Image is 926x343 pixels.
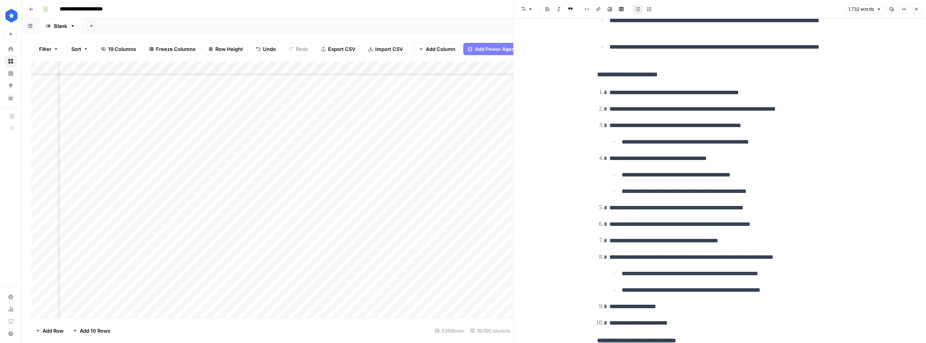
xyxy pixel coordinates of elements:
span: Filter [39,45,51,53]
div: Blank [54,22,67,30]
button: 19 Columns [96,43,141,55]
img: ConsumerAffairs Logo [5,9,18,23]
button: Add Column [414,43,460,55]
span: Sort [71,45,81,53]
button: 1,732 words [845,4,885,14]
span: Import CSV [375,45,403,53]
a: Settings [5,291,17,303]
button: Help + Support [5,328,17,340]
button: Redo [284,43,313,55]
a: Blank [39,18,82,34]
button: Undo [251,43,281,55]
button: Add Power Agent [463,43,521,55]
span: Add Power Agent [475,45,517,53]
span: Undo [263,45,276,53]
button: Import CSV [363,43,408,55]
div: 18/19 Columns [467,325,514,337]
a: Home [5,43,17,55]
button: Workspace: ConsumerAffairs [5,6,17,25]
span: Redo [296,45,308,53]
span: Freeze Columns [156,45,195,53]
a: Learning Hub [5,315,17,328]
div: 535 Rows [432,325,467,337]
a: Usage [5,303,17,315]
a: Opportunities [5,80,17,92]
span: Add Row [43,327,64,335]
button: Add Row [31,325,68,337]
a: Browse [5,55,17,67]
span: 1,732 words [849,6,874,13]
button: Sort [66,43,93,55]
a: Your Data [5,92,17,104]
span: Add 10 Rows [80,327,110,335]
button: Row Height [204,43,248,55]
span: Row Height [215,45,243,53]
a: Insights [5,67,17,80]
button: Export CSV [316,43,360,55]
span: Export CSV [328,45,355,53]
span: Add Column [426,45,455,53]
button: Freeze Columns [144,43,200,55]
button: Filter [34,43,63,55]
button: Add 10 Rows [68,325,115,337]
span: 19 Columns [108,45,136,53]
